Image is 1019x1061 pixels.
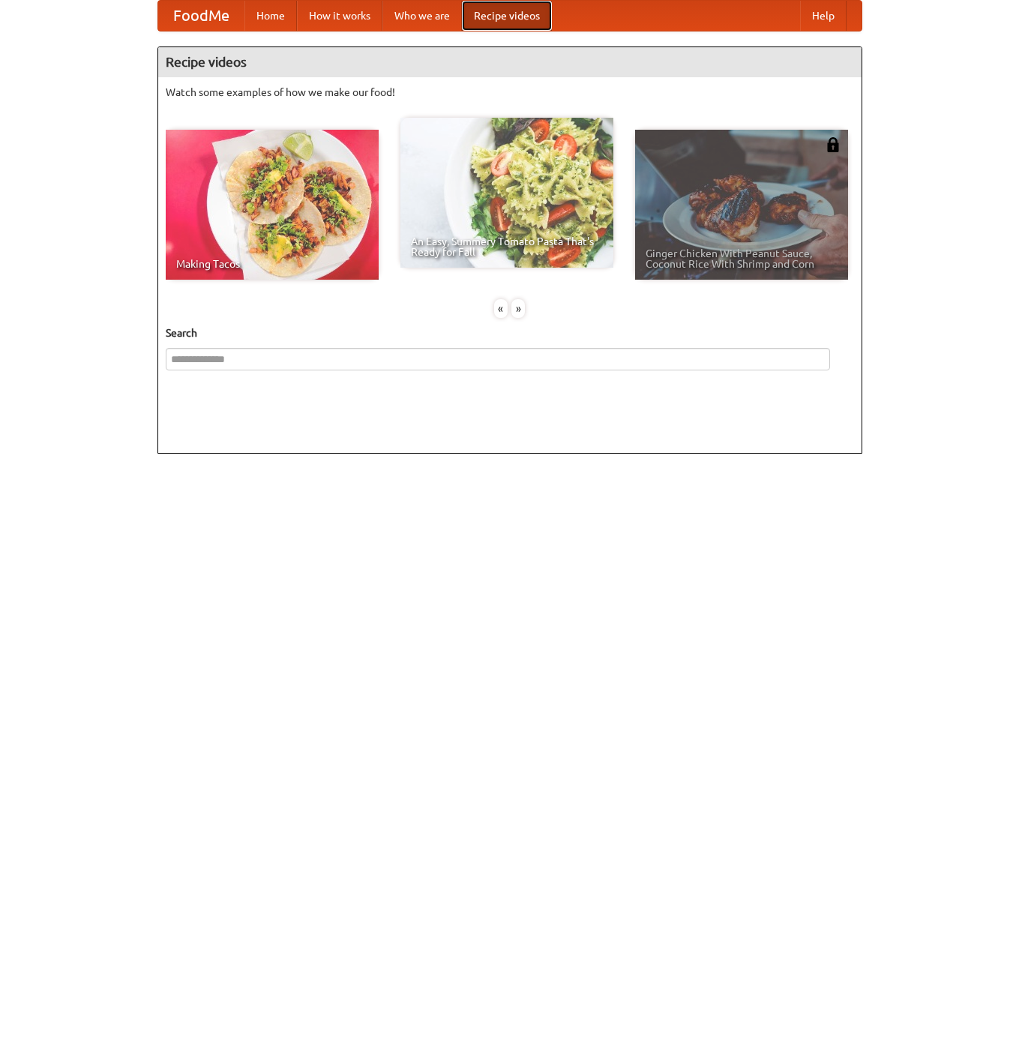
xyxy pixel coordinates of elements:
a: How it works [297,1,382,31]
a: Help [800,1,847,31]
div: » [511,299,525,318]
h5: Search [166,325,854,340]
a: FoodMe [158,1,244,31]
img: 483408.png [826,137,841,152]
a: Making Tacos [166,130,379,280]
a: An Easy, Summery Tomato Pasta That's Ready for Fall [400,118,613,268]
span: Making Tacos [176,259,368,269]
div: « [494,299,508,318]
a: Who we are [382,1,462,31]
a: Home [244,1,297,31]
h4: Recipe videos [158,47,862,77]
span: An Easy, Summery Tomato Pasta That's Ready for Fall [411,236,603,257]
a: Recipe videos [462,1,552,31]
p: Watch some examples of how we make our food! [166,85,854,100]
